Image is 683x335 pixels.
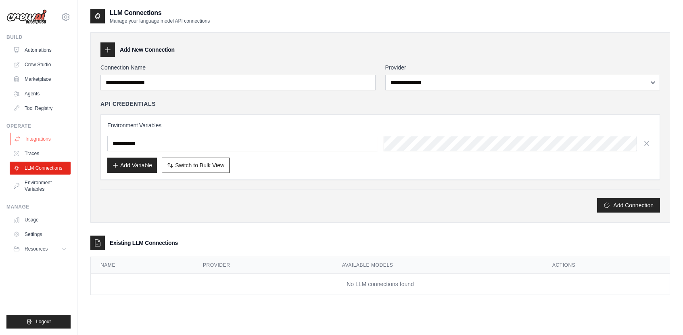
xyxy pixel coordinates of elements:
a: Traces [10,147,71,160]
a: Tool Registry [10,102,71,115]
h3: Existing LLM Connections [110,239,178,247]
a: Usage [10,213,71,226]
button: Resources [10,242,71,255]
div: Build [6,34,71,40]
label: Connection Name [100,63,376,72]
span: Logout [36,318,51,325]
button: Add Connection [597,198,660,213]
button: Add Variable [107,158,157,173]
a: LLM Connections [10,162,71,175]
a: Integrations [10,133,71,145]
button: Logout [6,315,71,329]
a: Automations [10,44,71,57]
h4: API Credentials [100,100,156,108]
th: Actions [543,257,670,274]
td: No LLM connections found [91,274,670,295]
h2: LLM Connections [110,8,210,18]
th: Available Models [332,257,543,274]
div: Manage [6,204,71,210]
a: Marketplace [10,73,71,86]
a: Settings [10,228,71,241]
p: Manage your language model API connections [110,18,210,24]
h3: Environment Variables [107,121,653,129]
span: Switch to Bulk View [175,161,224,169]
th: Name [91,257,193,274]
span: Resources [25,246,48,252]
label: Provider [385,63,660,72]
img: Logo [6,9,47,25]
a: Crew Studio [10,58,71,71]
button: Switch to Bulk View [162,158,230,173]
th: Provider [193,257,332,274]
a: Agents [10,87,71,100]
h3: Add New Connection [120,46,175,54]
a: Environment Variables [10,176,71,196]
div: Operate [6,123,71,129]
